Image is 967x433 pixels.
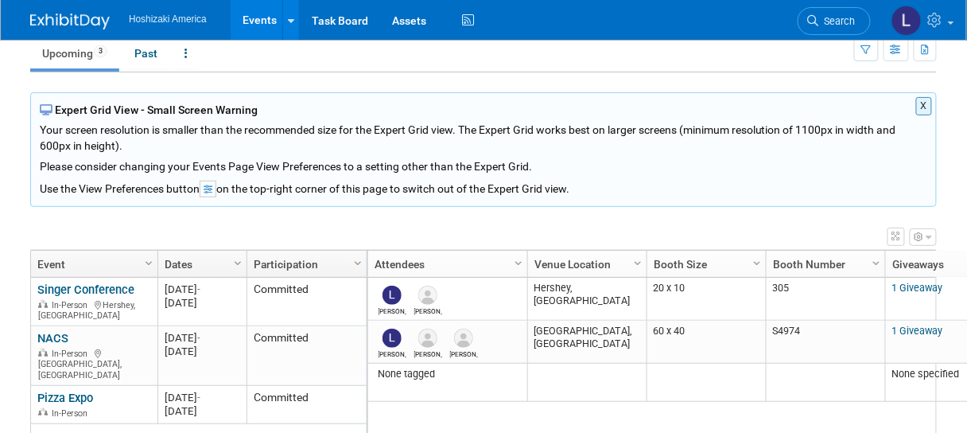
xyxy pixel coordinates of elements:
[247,278,367,326] td: Committed
[165,345,239,358] div: [DATE]
[129,14,207,25] span: Hoshizaki America
[254,251,356,278] a: Participation
[38,349,48,357] img: In-Person Event
[40,174,927,197] div: Use the View Preferences button on the top-right corner of this page to switch out of the Expert ...
[819,15,856,27] span: Search
[647,321,766,364] td: 60 x 40
[654,251,755,278] a: Booth Size
[418,329,437,348] img: Kelly Marincik
[30,14,110,29] img: ExhibitDay
[631,257,644,270] span: Column Settings
[230,251,247,275] a: Column Settings
[37,391,93,405] a: Pizza Expo
[773,251,875,278] a: Booth Number
[40,102,927,118] div: Expert Grid View - Small Screen Warning
[527,321,647,364] td: [GEOGRAPHIC_DATA], [GEOGRAPHIC_DATA]
[231,257,244,270] span: Column Settings
[383,286,402,305] img: Lori Northeim
[375,251,517,278] a: Attendees
[37,251,147,278] a: Event
[40,154,927,174] div: Please consider changing your Events Page View Preferences to a setting other than the Expert Grid.
[197,283,200,295] span: -
[527,278,647,321] td: Hershey, [GEOGRAPHIC_DATA]
[383,329,402,348] img: Lori Northeim
[375,368,522,380] div: None tagged
[512,257,525,270] span: Column Settings
[142,257,155,270] span: Column Settings
[414,305,442,315] div: Steve Wright
[892,368,960,380] span: None specified
[350,251,367,275] a: Column Settings
[52,408,92,419] span: In-Person
[647,278,766,321] td: 20 x 10
[52,300,92,310] span: In-Person
[379,305,406,315] div: Lori Northeim
[749,251,767,275] a: Column Settings
[892,282,943,294] a: 1 Giveaway
[247,386,367,424] td: Committed
[52,349,92,359] span: In-Person
[511,251,528,275] a: Column Settings
[37,346,150,381] div: [GEOGRAPHIC_DATA], [GEOGRAPHIC_DATA]
[450,348,478,358] div: Ken Aspenleiter
[37,298,150,322] div: Hershey, [GEOGRAPHIC_DATA]
[165,251,236,278] a: Dates
[766,321,885,364] td: S4974
[38,300,48,308] img: In-Person Event
[414,348,442,358] div: Kelly Marincik
[870,257,883,270] span: Column Settings
[798,7,871,35] a: Search
[868,251,886,275] a: Column Settings
[247,326,367,386] td: Committed
[351,257,364,270] span: Column Settings
[122,38,169,68] a: Past
[40,118,927,174] div: Your screen resolution is smaller than the recommended size for the Expert Grid view. The Expert ...
[30,38,119,68] a: Upcoming3
[197,392,200,404] span: -
[418,286,437,305] img: Steve Wright
[891,6,922,36] img: Lori Northeim
[38,408,48,416] img: In-Person Event
[165,296,239,310] div: [DATE]
[165,404,239,418] div: [DATE]
[534,251,636,278] a: Venue Location
[751,257,763,270] span: Column Settings
[37,283,134,297] a: Singer Conference
[197,332,200,344] span: -
[141,251,158,275] a: Column Settings
[94,45,107,57] span: 3
[165,331,239,345] div: [DATE]
[454,329,473,348] img: Ken Aspenleiter
[165,391,239,404] div: [DATE]
[630,251,647,275] a: Column Settings
[379,348,406,358] div: Lori Northeim
[766,278,885,321] td: 305
[916,97,933,115] button: X
[37,331,68,345] a: NACS
[165,283,239,296] div: [DATE]
[892,325,943,337] a: 1 Giveaway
